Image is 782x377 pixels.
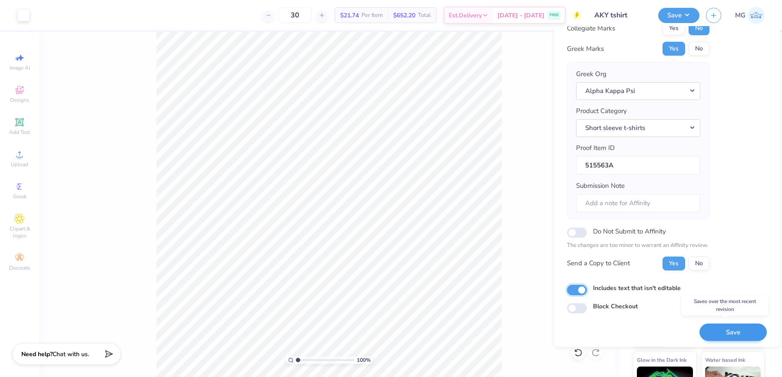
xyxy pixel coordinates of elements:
label: Greek Org [576,69,606,79]
div: Greek Marks [567,43,604,53]
div: Collegiate Marks [567,23,615,33]
button: Yes [663,256,685,270]
span: FREE [550,12,559,18]
label: Block Checkout [593,301,638,310]
span: Per Item [361,11,383,20]
button: Save [699,323,767,341]
a: MG [735,7,765,24]
span: Designs [10,97,29,103]
span: Clipart & logos [4,225,35,239]
strong: Need help? [21,350,53,358]
button: Short sleeve t-shirts [576,119,700,137]
input: Add a note for Affinity [576,194,700,212]
span: Greek [13,193,27,200]
label: Includes text that isn't editable [593,283,681,292]
span: Decorate [9,264,30,271]
label: Proof Item ID [576,143,615,153]
label: Product Category [576,106,627,116]
button: Alpha Kappa Psi [576,82,700,100]
span: Water based Ink [705,355,745,364]
button: No [689,256,709,270]
label: Submission Note [576,181,625,191]
span: Upload [11,161,28,168]
span: Add Text [9,129,30,136]
button: Yes [663,42,685,56]
span: 100 % [357,356,371,364]
button: No [689,21,709,35]
span: [DATE] - [DATE] [497,11,544,20]
span: $21.74 [340,11,359,20]
div: Saves over the most recent revision [682,295,769,315]
button: No [689,42,709,56]
span: $652.20 [393,11,415,20]
span: Total [418,11,431,20]
input: – – [278,7,312,23]
button: Yes [663,21,685,35]
p: The changes are too minor to warrant an Affinity review. [567,241,709,250]
span: Est. Delivery [449,11,482,20]
span: Image AI [10,64,30,71]
button: Save [658,8,699,23]
span: Chat with us. [53,350,89,358]
input: Untitled Design [588,7,652,24]
span: MG [735,10,746,20]
div: Send a Copy to Client [567,258,630,268]
label: Do Not Submit to Affinity [593,226,666,237]
img: Mary Grace [748,7,765,24]
span: Glow in the Dark Ink [637,355,686,364]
